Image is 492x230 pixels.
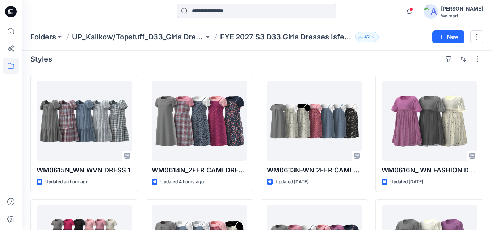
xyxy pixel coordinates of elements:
[37,165,132,175] p: WM0615N_WN WVN DRESS 1
[382,81,477,161] a: WM0616N_ WN FASHION DRESS 1
[441,13,483,18] div: Walmart
[45,178,88,186] p: Updated an hour ago
[441,4,483,13] div: [PERSON_NAME]
[30,32,56,42] a: Folders
[432,30,464,43] button: New
[276,178,308,186] p: Updated [DATE]
[37,81,132,161] a: WM0615N_WN WVN DRESS 1
[30,55,52,63] h4: Styles
[364,33,370,41] p: 42
[382,165,477,175] p: WM0616N_ WN FASHION DRESS 1
[267,165,362,175] p: WM0613N-WN 2FER CAMI DRESS
[72,32,204,42] a: UP_Kalikow/Topstuff_D33_Girls Dresses
[390,178,423,186] p: Updated [DATE]
[424,4,438,19] img: avatar
[267,81,362,161] a: WM0613N-WN 2FER CAMI DRESS
[152,165,247,175] p: WM0614N_2FER CAMI DRESS 2
[152,81,247,161] a: WM0614N_2FER CAMI DRESS 2
[220,32,352,42] p: FYE 2027 S3 D33 Girls Dresses Isfel/Topstuff
[160,178,204,186] p: Updated 4 hours ago
[355,32,379,42] button: 42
